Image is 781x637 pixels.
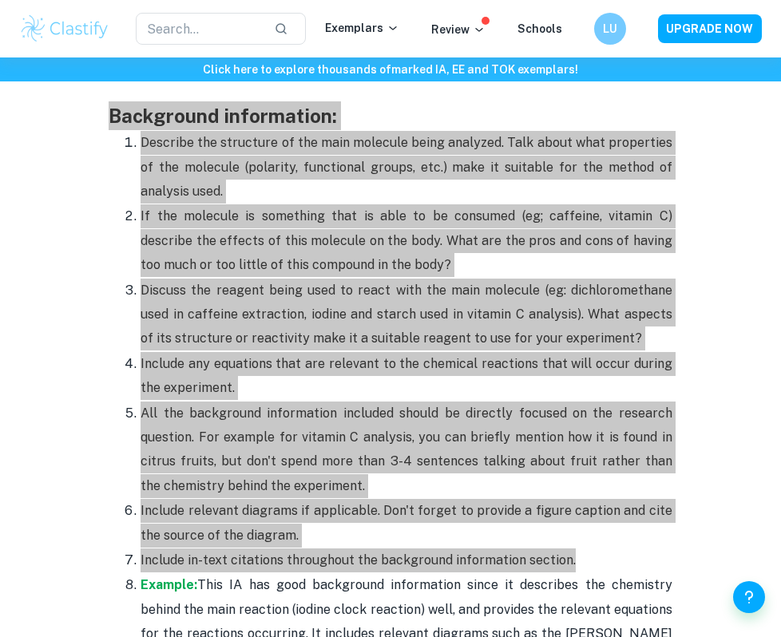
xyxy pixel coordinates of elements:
[325,19,399,37] p: Exemplars
[136,13,261,45] input: Search...
[19,13,110,45] img: Clastify logo
[141,548,672,572] p: Include in-text citations throughout the background information section.
[141,577,197,592] a: Example:
[733,581,765,613] button: Help and Feedback
[658,14,762,43] button: UPGRADE NOW
[3,61,778,78] h6: Click here to explore thousands of marked IA, EE and TOK exemplars !
[141,131,672,204] p: Describe the structure of the main molecule being analyzed. Talk about what properties of the mol...
[141,283,672,346] span: Discuss the reagent being used to react with the main molecule (eg: dichloromethane used in caffe...
[141,499,672,548] p: Include relevant diagrams if applicable. Don't forget to provide a figure caption and cite the so...
[109,101,672,130] h3: Background information:
[422,257,451,272] span: ody?
[594,13,626,45] button: LU
[431,21,486,38] p: Review
[141,356,672,395] span: Include any equations that are relevant to the chemical reactions that will occur during the expe...
[141,204,672,277] p: If the molecule is something that is able to be consumed (eg; caffeine, vitamin C) describe the e...
[601,20,619,38] h6: LU
[517,22,562,35] a: Schools
[141,402,672,499] p: All the background information included should be directly focused on the research question. For ...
